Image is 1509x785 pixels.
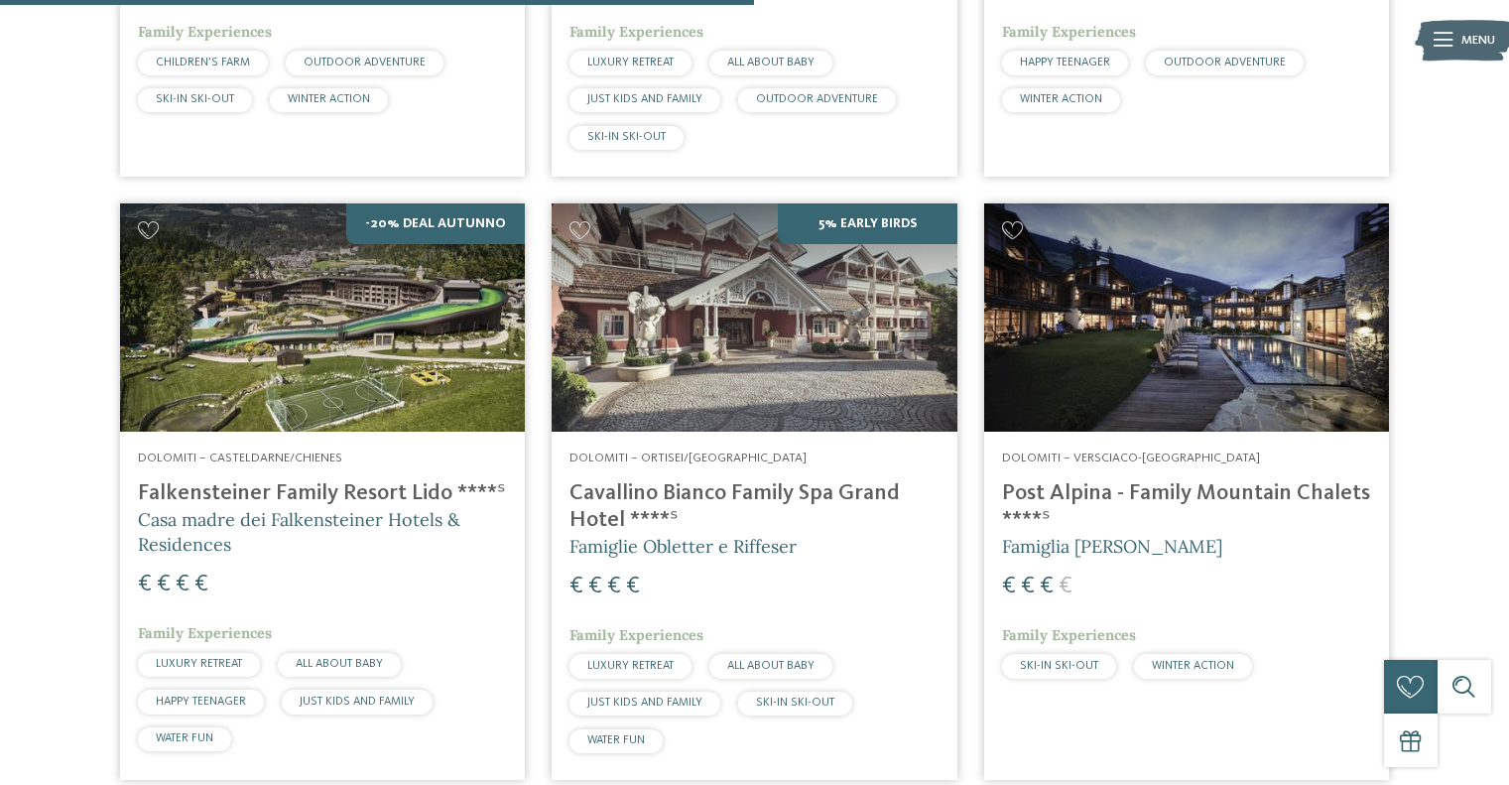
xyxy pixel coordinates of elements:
span: € [607,575,621,598]
span: LUXURY RETREAT [587,57,674,68]
span: HAPPY TEENAGER [156,696,246,708]
span: Casa madre dei Falkensteiner Hotels & Residences [138,508,460,556]
span: Family Experiences [138,23,272,41]
span: SKI-IN SKI-OUT [156,93,234,105]
h4: Falkensteiner Family Resort Lido ****ˢ [138,480,507,507]
span: € [588,575,602,598]
h4: Post Alpina - Family Mountain Chalets ****ˢ [1002,480,1371,534]
span: OUTDOOR ADVENTURE [1164,57,1286,68]
span: Family Experiences [1002,626,1136,644]
span: ALL ABOUT BABY [727,57,815,68]
span: Family Experiences [569,23,703,41]
span: Famiglie Obletter e Riffeser [569,535,797,558]
span: SKI-IN SKI-OUT [1020,660,1098,672]
span: OUTDOOR ADVENTURE [304,57,426,68]
span: € [1059,575,1072,598]
span: JUST KIDS AND FAMILY [300,696,415,708]
span: JUST KIDS AND FAMILY [587,93,702,105]
span: € [626,575,640,598]
span: € [1040,575,1054,598]
span: OUTDOOR ADVENTURE [756,93,878,105]
a: Cercate un hotel per famiglie? Qui troverete solo i migliori! Dolomiti – Versciaco-[GEOGRAPHIC_DA... [984,203,1389,780]
span: Family Experiences [138,624,272,642]
span: € [1002,575,1016,598]
span: Famiglia [PERSON_NAME] [1002,535,1222,558]
img: Family Spa Grand Hotel Cavallino Bianco ****ˢ [552,203,956,432]
a: Cercate un hotel per famiglie? Qui troverete solo i migliori! 5% Early Birds Dolomiti – Ortisei/[... [552,203,956,780]
span: WATER FUN [587,734,645,746]
span: SKI-IN SKI-OUT [756,697,834,709]
span: € [194,573,208,596]
span: ALL ABOUT BABY [727,660,815,672]
span: Dolomiti – Versciaco-[GEOGRAPHIC_DATA] [1002,452,1260,464]
span: € [569,575,583,598]
span: € [157,573,171,596]
span: WATER FUN [156,732,213,744]
span: € [138,573,152,596]
a: Cercate un hotel per famiglie? Qui troverete solo i migliori! -20% Deal Autunno Dolomiti – Castel... [120,203,525,780]
span: € [176,573,189,596]
h4: Cavallino Bianco Family Spa Grand Hotel ****ˢ [569,480,939,534]
span: HAPPY TEENAGER [1020,57,1110,68]
img: Cercate un hotel per famiglie? Qui troverete solo i migliori! [120,203,525,432]
span: Family Experiences [569,626,703,644]
span: LUXURY RETREAT [156,658,242,670]
img: Post Alpina - Family Mountain Chalets ****ˢ [984,203,1389,432]
span: Dolomiti – Casteldarne/Chienes [138,452,342,464]
span: Family Experiences [1002,23,1136,41]
span: Dolomiti – Ortisei/[GEOGRAPHIC_DATA] [569,452,807,464]
span: SKI-IN SKI-OUT [587,131,666,143]
span: ALL ABOUT BABY [296,658,383,670]
span: WINTER ACTION [1152,660,1234,672]
span: WINTER ACTION [288,93,370,105]
span: LUXURY RETREAT [587,660,674,672]
span: JUST KIDS AND FAMILY [587,697,702,709]
span: CHILDREN’S FARM [156,57,250,68]
span: € [1021,575,1035,598]
span: WINTER ACTION [1020,93,1102,105]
